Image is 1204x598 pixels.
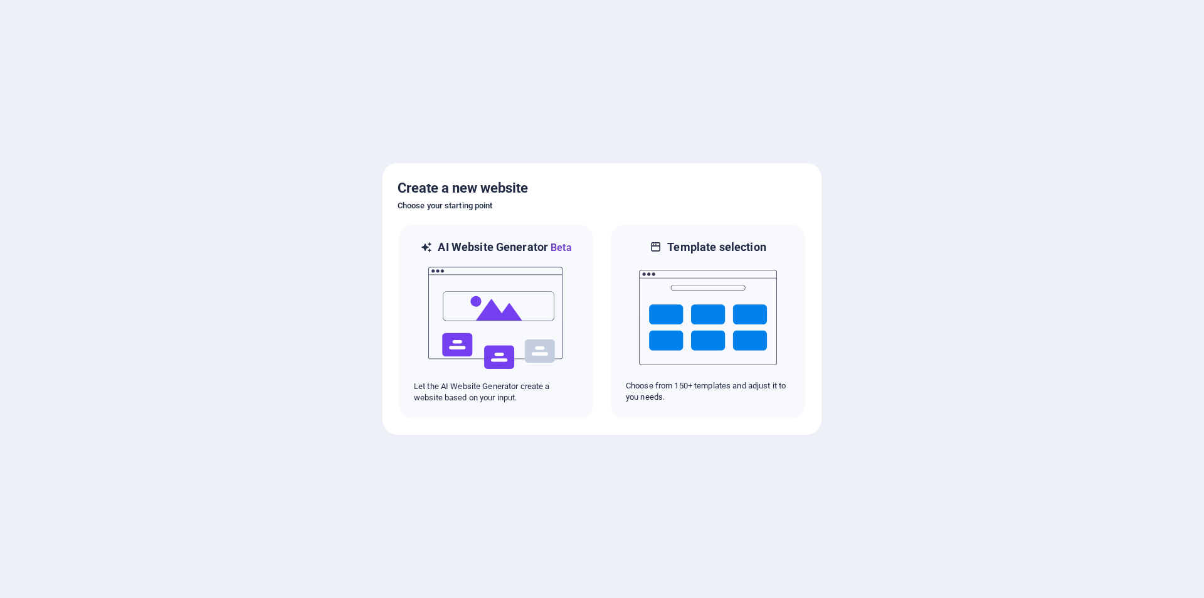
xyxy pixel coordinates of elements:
[548,242,572,254] span: Beta
[398,198,806,213] h6: Choose your starting point
[626,380,790,403] p: Choose from 150+ templates and adjust it to you needs.
[667,240,766,255] h6: Template selection
[438,240,571,255] h6: AI Website Generator
[610,223,806,420] div: Template selectionChoose from 150+ templates and adjust it to you needs.
[398,223,594,420] div: AI Website GeneratorBetaaiLet the AI Website Generator create a website based on your input.
[398,178,806,198] h5: Create a new website
[427,255,565,381] img: ai
[414,381,578,403] p: Let the AI Website Generator create a website based on your input.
